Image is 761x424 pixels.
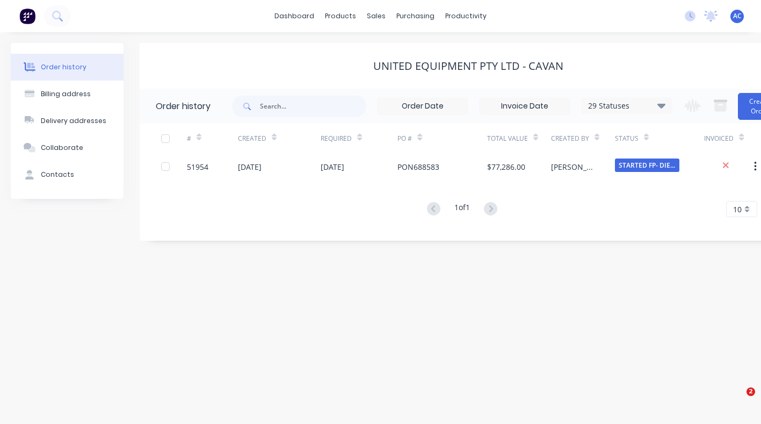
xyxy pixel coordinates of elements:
div: [PERSON_NAME] [551,161,593,173]
input: Search... [260,96,366,117]
div: Created [238,124,321,153]
div: Billing address [41,89,91,99]
div: products [320,8,361,24]
div: purchasing [391,8,440,24]
div: Order history [156,100,211,113]
div: [DATE] [321,161,344,173]
div: PO # [397,134,412,143]
div: Order history [41,62,86,72]
div: Created By [551,124,615,153]
div: # [187,134,191,143]
span: 2 [746,387,755,396]
div: Status [615,124,705,153]
div: 29 Statuses [582,100,672,112]
div: Invoiced [704,124,755,153]
input: Invoice Date [480,98,570,114]
button: Delivery addresses [11,107,124,134]
div: Status [615,134,639,143]
div: Required [321,124,397,153]
div: UNITED EQUIPMENT PTY LTD - CAVAN [373,60,563,73]
span: 10 [733,204,742,215]
div: PON688583 [397,161,439,173]
iframe: Intercom live chat [724,387,750,413]
input: Order Date [378,98,468,114]
span: AC [733,11,742,21]
div: productivity [440,8,492,24]
div: sales [361,8,391,24]
div: [DATE] [238,161,262,173]
div: # [187,124,238,153]
a: dashboard [269,8,320,24]
button: Contacts [11,161,124,188]
div: Required [321,134,352,143]
div: Contacts [41,170,74,179]
button: Collaborate [11,134,124,161]
div: Delivery addresses [41,116,106,126]
div: Total Value [487,124,551,153]
div: Created By [551,134,589,143]
div: $77,286.00 [487,161,525,173]
div: 51954 [187,161,208,173]
div: 1 of 1 [454,202,470,217]
button: Order history [11,54,124,81]
div: Invoiced [704,134,734,143]
div: PO # [397,124,487,153]
button: Billing address [11,81,124,107]
img: Factory [19,8,35,24]
div: Total Value [487,134,528,143]
div: Created [238,134,266,143]
div: Collaborate [41,143,83,153]
span: STARTED FP- DIE... [615,159,679,172]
